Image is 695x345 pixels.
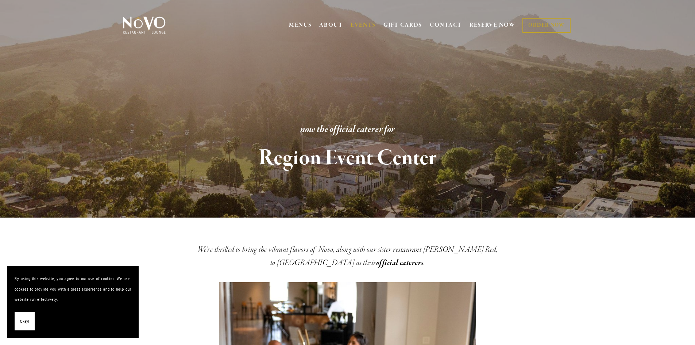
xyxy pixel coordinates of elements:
em: . [424,258,425,268]
img: Novo Restaurant &amp; Lounge [121,16,167,34]
a: GIFT CARDS [383,18,422,32]
a: EVENTS [351,22,376,29]
a: MENUS [289,22,312,29]
p: By using this website, you agree to our use of cookies. We use cookies to provide you with a grea... [15,273,131,305]
em: We’re thrilled to bring the vibrant flavors of Novo, along with our sister restaurant [PERSON_NAM... [198,245,497,268]
em: now the official caterer for [300,123,395,136]
a: ORDER NOW [522,18,570,33]
a: CONTACT [430,18,462,32]
a: RESERVE NOW [470,18,516,32]
section: Cookie banner [7,266,139,338]
a: ABOUT [319,22,343,29]
em: official [376,258,398,268]
button: Okay! [15,312,35,331]
span: Okay! [20,316,29,327]
em: caterers [400,258,424,268]
strong: Region Event Center [259,144,436,172]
